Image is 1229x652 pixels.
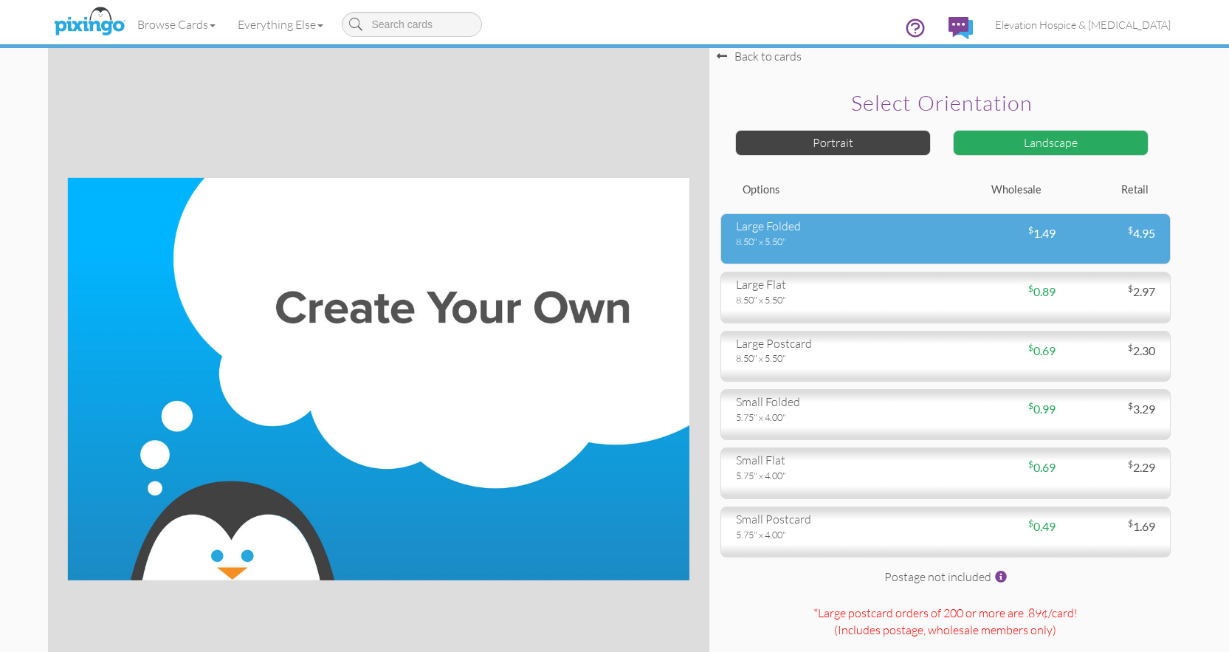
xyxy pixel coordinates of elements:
[1028,284,1056,298] span: 0.89
[736,276,934,293] div: large flat
[1056,284,1166,301] div: 2.97
[736,528,934,541] div: 5.75" x 4.00"
[1128,400,1133,411] sup: $
[1056,459,1166,476] div: 2.29
[1028,342,1033,353] sup: $
[736,394,934,411] div: small folded
[1028,400,1033,411] sup: $
[739,92,1145,115] h2: Select orientation
[1053,182,1160,198] div: Retail
[736,293,934,306] div: 8.50" x 5.50"
[1028,459,1033,470] sup: $
[227,6,334,43] a: Everything Else
[1056,225,1166,242] div: 4.95
[720,605,1171,651] div: *Large postcard orders of 200 or more are .89¢/card! (Includes postage )
[1128,518,1133,529] sup: $
[1028,519,1056,533] span: 0.49
[953,130,1149,156] div: Landscape
[1028,343,1056,357] span: 0.69
[984,6,1182,44] a: Elevation Hospice & [MEDICAL_DATA]
[736,469,934,482] div: 5.75" x 4.00"
[736,351,934,365] div: 8.50" x 5.50"
[995,18,1171,31] span: Elevation Hospice & [MEDICAL_DATA]
[1128,342,1133,353] sup: $
[949,17,973,39] img: comments.svg
[1028,460,1056,474] span: 0.69
[736,235,934,248] div: 8.50" x 5.50"
[126,6,227,43] a: Browse Cards
[1028,224,1033,236] sup: $
[946,182,1053,198] div: Wholesale
[736,411,934,424] div: 5.75" x 4.00"
[1028,226,1056,240] span: 1.49
[1056,401,1166,418] div: 3.29
[1028,518,1033,529] sup: $
[1028,402,1056,416] span: 0.99
[736,218,934,235] div: large folded
[1128,283,1133,294] sup: $
[720,569,1171,597] div: Postage not included
[736,335,934,352] div: large postcard
[50,4,128,41] img: pixingo logo
[735,130,931,156] div: Portrait
[67,178,689,580] img: create-your-own-landscape.jpg
[923,622,1053,637] span: , wholesale members only
[1056,518,1166,535] div: 1.69
[1056,343,1166,360] div: 2.30
[736,452,934,469] div: small flat
[1128,224,1133,236] sup: $
[736,511,934,528] div: small postcard
[1028,283,1033,294] sup: $
[1128,459,1133,470] sup: $
[342,12,482,37] input: Search cards
[731,182,946,198] div: Options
